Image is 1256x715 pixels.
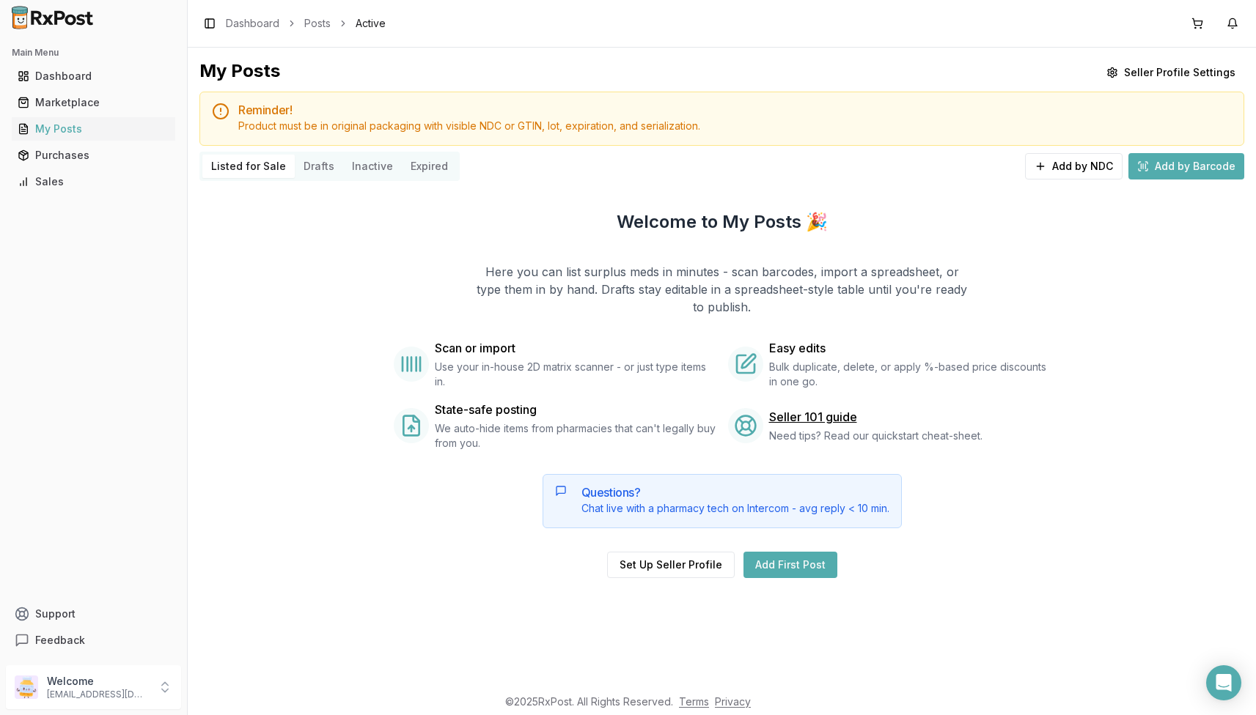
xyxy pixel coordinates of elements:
[607,552,735,578] button: Set Up Seller Profile
[769,429,983,443] span: Need tips? Read our quickstart cheat-sheet.
[435,339,515,357] span: Scan or import
[6,627,181,653] button: Feedback
[1025,153,1123,179] button: Add by NDC
[202,155,295,178] button: Listed for Sale
[435,421,716,451] span: We auto-hide items from pharmacies that can't legally buy from you.
[6,601,181,627] button: Support
[199,59,280,86] div: My Posts
[435,401,537,418] span: State-safe posting
[356,16,386,31] span: Active
[12,47,175,59] h2: Main Menu
[6,91,181,114] button: Marketplace
[295,155,343,178] button: Drafts
[226,16,279,31] a: Dashboard
[581,501,889,516] div: Chat live with a pharmacy tech on Intercom - avg reply < 10 min.
[1098,59,1244,86] button: Seller Profile Settings
[226,16,386,31] nav: breadcrumb
[6,6,100,29] img: RxPost Logo
[1206,665,1241,700] div: Open Intercom Messenger
[769,360,1051,389] span: Bulk duplicate, delete, or apply %-based price discounts in one go.
[1128,153,1244,179] button: Add by Barcode
[18,95,169,110] div: Marketplace
[581,486,889,498] h5: Questions?
[769,339,826,357] span: Easy edits
[12,89,175,116] a: Marketplace
[769,408,857,426] a: Seller 101 guide
[18,148,169,163] div: Purchases
[12,142,175,168] a: Purchases
[476,263,969,316] p: Here you can list surplus meds in minutes - scan barcodes, import a spreadsheet, or type them in ...
[35,633,85,648] span: Feedback
[238,119,1232,133] div: Product must be in original packaging with visible NDC or GTIN, lot, expiration, and serialization.
[12,116,175,142] a: My Posts
[18,122,169,136] div: My Posts
[47,689,149,700] p: [EMAIL_ADDRESS][DOMAIN_NAME]
[617,210,828,234] h2: Welcome to My Posts 🎉
[15,675,38,699] img: User avatar
[18,174,169,189] div: Sales
[304,16,331,31] a: Posts
[743,552,837,578] a: Add First Post
[238,104,1232,116] h5: Reminder!
[6,144,181,167] button: Purchases
[12,63,175,89] a: Dashboard
[435,360,716,389] span: Use your in-house 2D matrix scanner - or just type items in.
[6,170,181,193] button: Sales
[6,117,181,141] button: My Posts
[715,695,751,708] a: Privacy
[343,155,402,178] button: Inactive
[47,674,149,689] p: Welcome
[18,69,169,84] div: Dashboard
[679,695,709,708] a: Terms
[402,155,457,178] button: Expired
[12,168,175,195] a: Sales
[6,64,181,88] button: Dashboard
